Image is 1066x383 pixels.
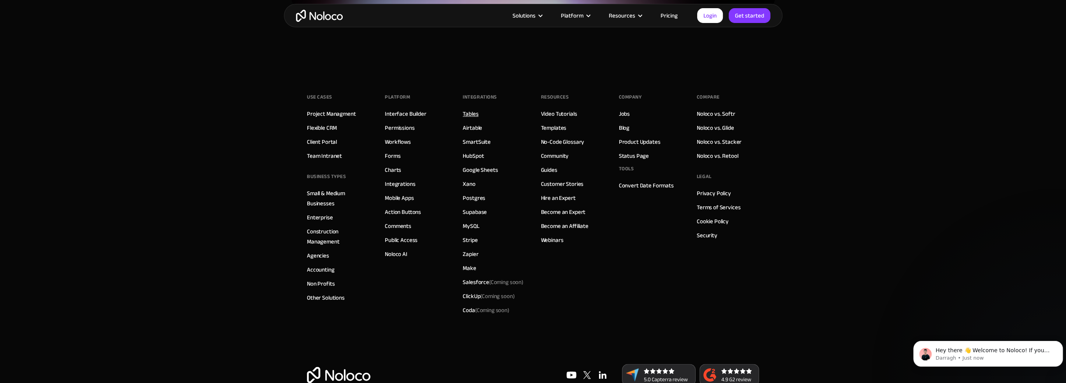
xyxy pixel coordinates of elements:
a: Project Managment [307,109,356,119]
a: Noloco vs. Retool [697,151,738,161]
a: Action Buttons [385,207,421,217]
a: Stripe [463,235,477,245]
a: Charts [385,165,401,175]
a: Status Page [619,151,649,161]
a: Video Tutorials [541,109,577,119]
a: Accounting [307,265,335,275]
a: Security [697,230,717,240]
a: Templates [541,123,567,133]
iframe: Intercom notifications message [910,325,1066,379]
a: Enterprise [307,212,333,222]
a: Guides [541,165,557,175]
a: Login [697,8,723,23]
a: Agencies [307,251,329,261]
a: MySQL [463,221,479,231]
a: Comments [385,221,411,231]
div: BUSINESS TYPES [307,171,346,182]
a: Terms of Services [697,202,740,212]
div: ClickUp [463,291,514,301]
div: Compare [697,91,720,103]
a: HubSpot [463,151,484,161]
a: Xano [463,179,475,189]
div: Solutions [513,11,536,21]
a: Blog [619,123,629,133]
div: Resources [541,91,569,103]
a: Become an Expert [541,207,586,217]
a: Become an Affiliate [541,221,589,231]
div: INTEGRATIONS [463,91,497,103]
div: Use Cases [307,91,332,103]
a: Community [541,151,569,161]
a: SmartSuite [463,137,491,147]
a: Non Profits [307,279,335,289]
a: Supabase [463,207,487,217]
a: Google Sheets [463,165,498,175]
a: Flexible CRM [307,123,337,133]
div: Platform [561,11,583,21]
div: Solutions [503,11,551,21]
a: Webinars [541,235,564,245]
a: Tables [463,109,478,119]
a: Construction Management [307,226,369,247]
a: Convert Date Formats [619,180,674,191]
a: Hire an Expert [541,193,576,203]
a: Forms [385,151,400,161]
div: Platform [551,11,599,21]
a: Noloco AI [385,249,407,259]
a: Noloco vs. Glide [697,123,734,133]
a: Customer Stories [541,179,584,189]
div: Company [619,91,642,103]
a: Workflows [385,137,411,147]
a: Get started [729,8,770,23]
a: Small & Medium Businesses [307,188,369,208]
div: Resources [609,11,635,21]
a: Make [463,263,476,273]
span: (Coming soon) [489,277,523,288]
span: (Coming soon) [475,305,509,316]
a: Integrations [385,179,415,189]
a: Mobile Apps [385,193,414,203]
a: Interface Builder [385,109,426,119]
a: Jobs [619,109,630,119]
div: Tools [619,163,634,175]
a: Pricing [651,11,687,21]
a: Zapier [463,249,478,259]
a: Noloco vs. Stacker [697,137,742,147]
a: Noloco vs. Softr [697,109,735,119]
div: Coda [463,305,509,315]
span: (Coming soon) [480,291,514,302]
a: Product Updates [619,137,661,147]
a: home [296,10,343,22]
a: Airtable [463,123,482,133]
a: Team Intranet [307,151,342,161]
a: Privacy Policy [697,188,731,198]
a: Public Access [385,235,418,245]
a: Permissions [385,123,414,133]
div: Resources [599,11,651,21]
a: Client Portal [307,137,337,147]
div: Platform [385,91,410,103]
a: Postgres [463,193,485,203]
div: Salesforce [463,277,523,287]
a: Cookie Policy [697,216,729,226]
div: Legal [697,171,712,182]
a: No-Code Glossary [541,137,585,147]
a: Other Solutions [307,293,345,303]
